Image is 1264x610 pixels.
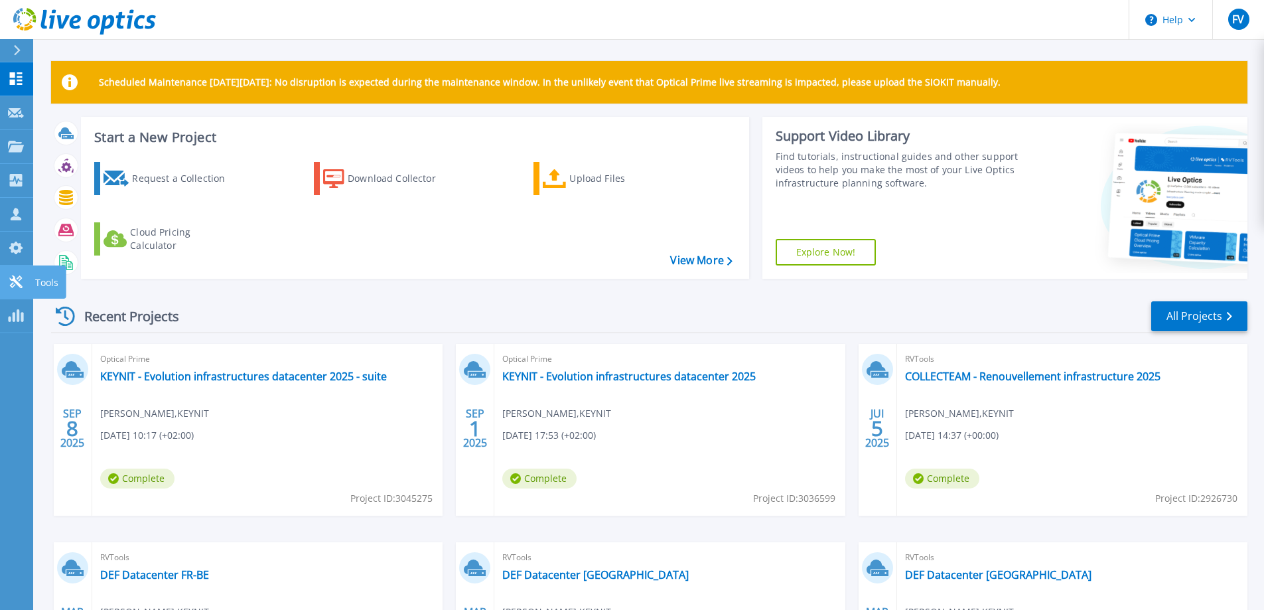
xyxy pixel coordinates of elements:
[314,162,462,195] a: Download Collector
[1232,14,1244,25] span: FV
[100,370,387,383] a: KEYNIT - Evolution infrastructures datacenter 2025 - suite
[94,130,732,145] h3: Start a New Project
[462,404,488,453] div: SEP 2025
[670,254,732,267] a: View More
[776,239,877,266] a: Explore Now!
[865,404,890,453] div: JUI 2025
[502,568,689,581] a: DEF Datacenter [GEOGRAPHIC_DATA]
[502,406,611,421] span: [PERSON_NAME] , KEYNIT
[905,469,979,489] span: Complete
[502,428,596,443] span: [DATE] 17:53 (+02:00)
[905,352,1239,366] span: RVTools
[66,423,78,434] span: 8
[350,491,433,506] span: Project ID: 3045275
[502,370,756,383] a: KEYNIT - Evolution infrastructures datacenter 2025
[100,550,435,565] span: RVTools
[533,162,681,195] a: Upload Files
[469,423,481,434] span: 1
[51,300,197,333] div: Recent Projects
[502,352,837,366] span: Optical Prime
[132,165,238,192] div: Request a Collection
[871,423,883,434] span: 5
[94,162,242,195] a: Request a Collection
[776,127,1023,145] div: Support Video Library
[35,266,58,300] p: Tools
[100,406,209,421] span: [PERSON_NAME] , KEYNIT
[100,568,209,581] a: DEF Datacenter FR-BE
[348,165,454,192] div: Download Collector
[94,222,242,256] a: Cloud Pricing Calculator
[905,428,999,443] span: [DATE] 14:37 (+00:00)
[1151,301,1247,331] a: All Projects
[60,404,85,453] div: SEP 2025
[1155,491,1237,506] span: Project ID: 2926730
[569,165,675,192] div: Upload Files
[100,469,175,489] span: Complete
[130,226,236,252] div: Cloud Pricing Calculator
[905,550,1239,565] span: RVTools
[776,150,1023,190] div: Find tutorials, instructional guides and other support videos to help you make the most of your L...
[905,370,1160,383] a: COLLECTEAM - Renouvellement infrastructure 2025
[502,550,837,565] span: RVTools
[753,491,835,506] span: Project ID: 3036599
[100,352,435,366] span: Optical Prime
[905,406,1014,421] span: [PERSON_NAME] , KEYNIT
[100,428,194,443] span: [DATE] 10:17 (+02:00)
[502,469,577,489] span: Complete
[99,77,1001,88] p: Scheduled Maintenance [DATE][DATE]: No disruption is expected during the maintenance window. In t...
[905,568,1091,581] a: DEF Datacenter [GEOGRAPHIC_DATA]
